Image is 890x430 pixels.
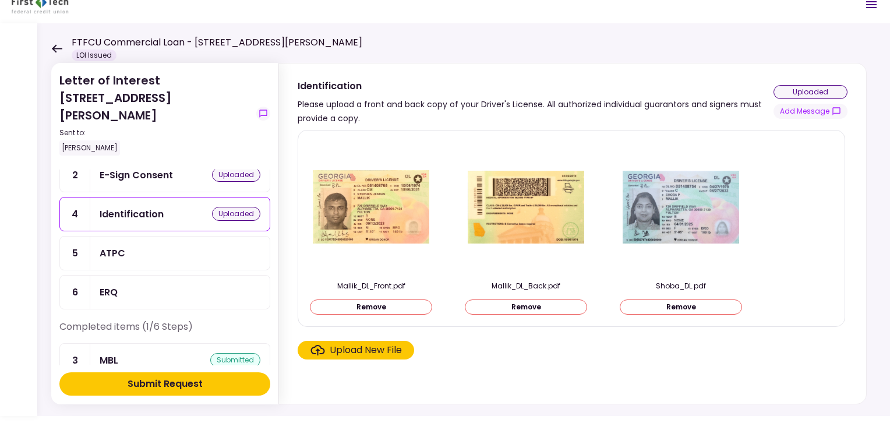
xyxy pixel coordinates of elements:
div: 2 [60,158,90,192]
div: 6 [60,276,90,309]
div: LOI Issued [72,50,116,61]
div: 4 [60,198,90,231]
a: 3MBLsubmitted [59,343,270,378]
a: 2E-Sign Consentuploaded [59,158,270,192]
button: show-messages [774,104,847,119]
div: Identification [298,79,774,93]
div: [PERSON_NAME] [59,140,120,156]
a: 5ATPC [59,236,270,270]
div: Shoba_DL.pdf [620,281,742,291]
div: E-Sign Consent [100,168,173,182]
div: uploaded [774,85,847,99]
button: show-messages [256,107,270,121]
a: 6ERQ [59,275,270,309]
button: Remove [620,299,742,315]
button: Submit Request [59,372,270,396]
a: 4Identificationuploaded [59,197,270,231]
div: Please upload a front and back copy of your Driver's License. All authorized individual guarantor... [298,97,774,125]
button: Remove [465,299,587,315]
div: Sent to: [59,128,252,138]
div: Submit Request [128,377,203,391]
div: Identification [100,207,164,221]
div: Mallik_DL_Back.pdf [465,281,587,291]
button: Remove [310,299,432,315]
div: IdentificationPlease upload a front and back copy of your Driver's License. All authorized indivi... [278,63,867,404]
div: ERQ [100,285,118,299]
h1: FTFCU Commercial Loan - [STREET_ADDRESS][PERSON_NAME] [72,36,362,50]
div: Upload New File [330,343,402,357]
div: submitted [210,353,260,367]
div: 3 [60,344,90,377]
div: ATPC [100,246,125,260]
div: MBL [100,353,118,368]
div: 5 [60,237,90,270]
span: Click here to upload the required document [298,341,414,359]
div: uploaded [212,168,260,182]
div: Mallik_DL_Front.pdf [310,281,432,291]
div: Completed items (1/6 Steps) [59,320,270,343]
div: uploaded [212,207,260,221]
div: Letter of Interest [STREET_ADDRESS][PERSON_NAME] [59,72,252,156]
